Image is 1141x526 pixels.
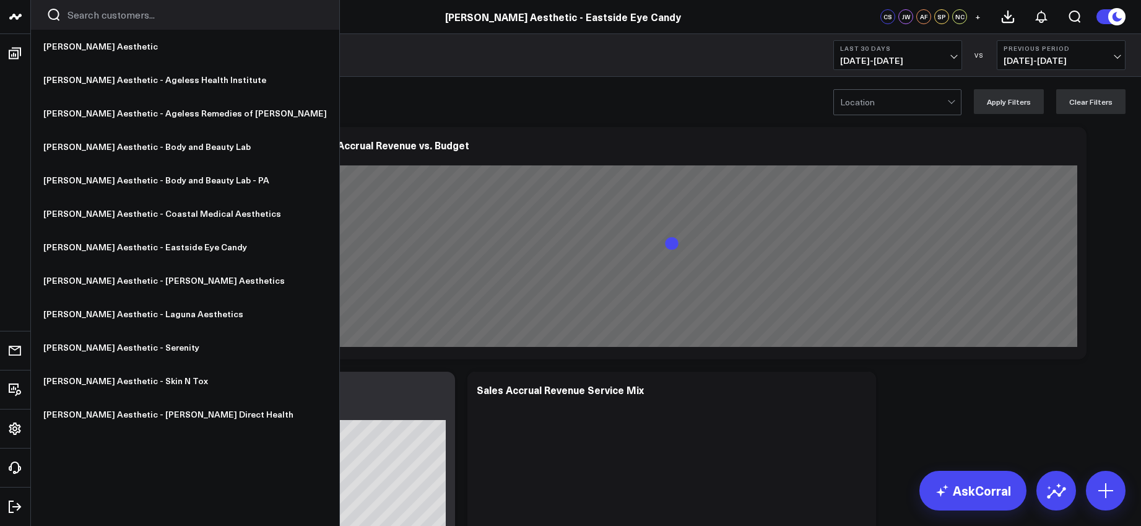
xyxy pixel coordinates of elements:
div: JW [898,9,913,24]
span: [DATE] - [DATE] [1004,56,1119,66]
div: SP [934,9,949,24]
a: [PERSON_NAME] Aesthetic - Eastside Eye Candy [31,230,339,264]
a: [PERSON_NAME] Aesthetic - Body and Beauty Lab [31,130,339,164]
button: Clear Filters [1056,89,1126,114]
input: Search customers input [67,8,324,22]
button: + [970,9,985,24]
div: Sales Accrual Revenue Service Mix [477,383,644,397]
button: Apply Filters [974,89,1044,114]
a: [PERSON_NAME] Aesthetic - Skin N Tox [31,364,339,398]
div: NC [952,9,967,24]
b: Last 30 Days [840,45,955,52]
div: VS [968,51,991,59]
button: Previous Period[DATE]-[DATE] [997,40,1126,70]
b: Previous Period [1004,45,1119,52]
a: [PERSON_NAME] Aesthetic - [PERSON_NAME] Aesthetics [31,264,339,297]
a: [PERSON_NAME] Aesthetic - Ageless Health Institute [31,63,339,97]
span: + [975,12,981,21]
a: AskCorral [919,471,1026,511]
button: Search customers button [46,7,61,22]
a: [PERSON_NAME] Aesthetic [31,30,339,63]
a: [PERSON_NAME] Aesthetic - Eastside Eye Candy [445,10,681,24]
a: [PERSON_NAME] Aesthetic - [PERSON_NAME] Direct Health [31,398,339,431]
a: [PERSON_NAME] Aesthetic - Ageless Remedies of [PERSON_NAME] [31,97,339,130]
a: [PERSON_NAME] Aesthetic - Coastal Medical Aesthetics [31,197,339,230]
div: Monthly Sales Accrual Revenue vs. Budget [266,138,469,152]
a: [PERSON_NAME] Aesthetic - Serenity [31,331,339,364]
a: [PERSON_NAME] Aesthetic - Body and Beauty Lab - PA [31,164,339,197]
a: [PERSON_NAME] Aesthetic - Laguna Aesthetics [31,297,339,331]
div: AF [916,9,931,24]
button: Last 30 Days[DATE]-[DATE] [833,40,962,70]
div: CS [880,9,895,24]
span: [DATE] - [DATE] [840,56,955,66]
